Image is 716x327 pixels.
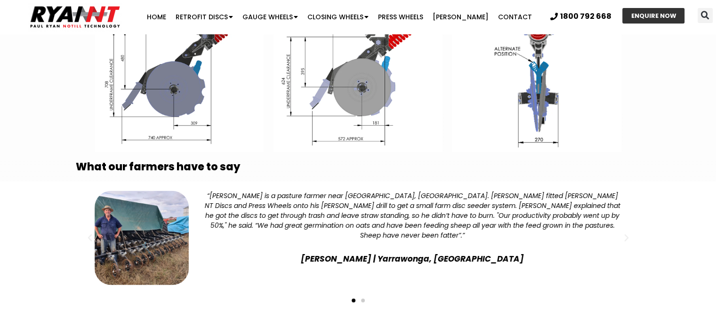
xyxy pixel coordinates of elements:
[631,13,676,19] span: ENQUIRE NOW
[139,8,540,26] nav: Menu
[76,162,641,172] h2: What our farmers have to say
[622,8,684,24] a: ENQUIRE NOW
[203,191,622,240] div: “[PERSON_NAME] is a pasture farmer near [GEOGRAPHIC_DATA], [GEOGRAPHIC_DATA]. [PERSON_NAME] fitte...
[171,8,238,26] a: Retrofit Discs
[361,299,365,303] span: Go to slide 2
[203,252,622,265] span: [PERSON_NAME] | Yarrawonga, [GEOGRAPHIC_DATA]
[90,186,627,309] div: Slides
[142,8,171,26] a: Home
[493,8,537,26] a: Contact
[428,8,493,26] a: [PERSON_NAME]
[352,299,355,303] span: Go to slide 1
[90,186,627,290] div: 1 / 2
[373,8,428,26] a: Press Wheels
[303,8,373,26] a: Closing Wheels
[85,233,95,243] div: Previous slide
[622,233,631,243] div: Next slide
[238,8,303,26] a: Gauge Wheels
[698,8,713,23] div: Search
[550,13,611,20] a: 1800 792 668
[28,2,122,32] img: Ryan NT logo
[95,191,189,285] img: John Gorman RYAN NT retrofit double discs
[560,13,611,20] span: 1800 792 668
